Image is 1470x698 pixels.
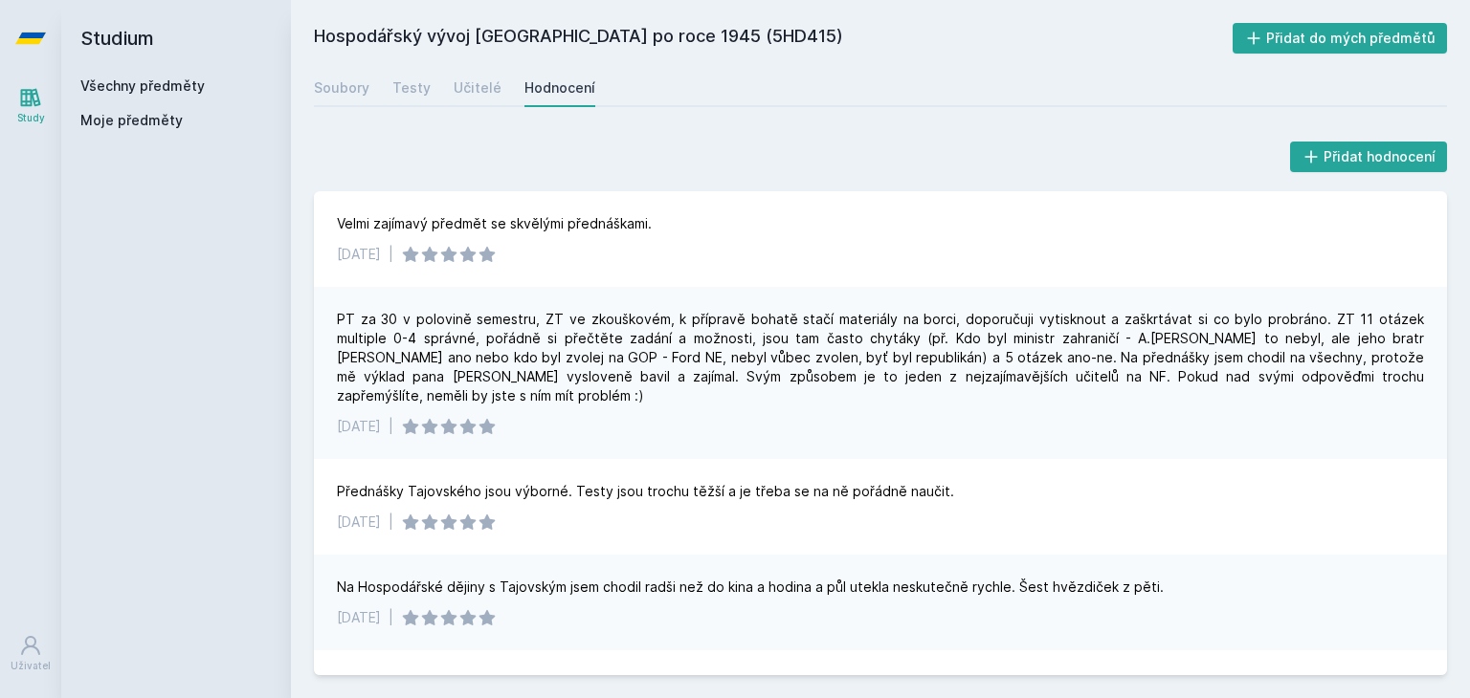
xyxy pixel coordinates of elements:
a: Testy [392,69,431,107]
div: Učitelé [454,78,501,98]
a: Všechny předměty [80,77,205,94]
div: | [389,417,393,436]
div: [DATE] [337,608,381,627]
div: Soubory [314,78,369,98]
div: Testy [392,78,431,98]
div: Hodnocení [524,78,595,98]
button: Přidat do mých předmětů [1233,23,1448,54]
div: Study [17,111,45,125]
div: Velmi zajímavý předmět se skvělými přednáškami. [337,214,652,233]
span: Moje předměty [80,111,183,130]
div: | [389,608,393,627]
div: | [389,513,393,532]
a: Hodnocení [524,69,595,107]
div: Uživatel [11,659,51,673]
h2: Hospodářský vývoj [GEOGRAPHIC_DATA] po roce 1945 (5HD415) [314,23,1233,54]
div: PT za 30 v polovině semestru, ZT ve zkouškovém, k přípravě bohatě stačí materiály na borci, dopor... [337,310,1424,405]
div: [DATE] [337,417,381,436]
div: skvělý exkurz do poválečných USA [337,673,562,692]
div: Přednášky Tajovského jsou výborné. Testy jsou trochu těžší a je třeba se na ně pořádně naučit. [337,482,954,501]
a: Soubory [314,69,369,107]
a: Uživatel [4,624,57,683]
a: Study [4,76,57,135]
button: Přidat hodnocení [1290,142,1448,172]
div: [DATE] [337,245,381,264]
div: | [389,245,393,264]
a: Učitelé [454,69,501,107]
div: Na Hospodářské dějiny s Tajovským jsem chodil radši než do kina a hodina a půl utekla neskutečně ... [337,578,1164,597]
div: [DATE] [337,513,381,532]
